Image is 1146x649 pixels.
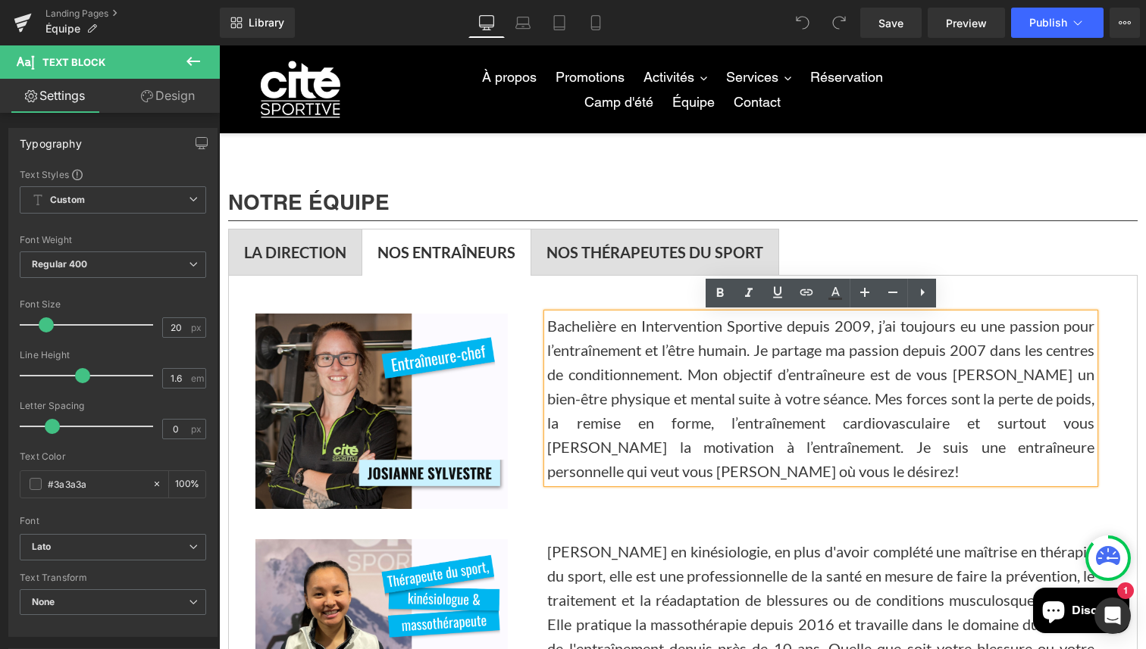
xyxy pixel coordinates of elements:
div: Font Size [20,299,206,310]
b: Regular 400 [32,258,88,270]
span: Publish [1029,17,1067,29]
input: Color [48,476,145,492]
span: Preview [946,15,987,31]
div: Letter Spacing [20,401,206,411]
button: Undo [787,8,818,38]
span: Activités [424,23,475,40]
button: Publish [1011,8,1104,38]
div: Open Intercom Messenger [1094,598,1131,634]
b: Custom [50,194,85,207]
div: Text Styles [20,168,206,180]
span: Camp d'été [365,48,434,65]
a: À propos [255,19,325,44]
span: em [191,373,204,383]
a: Laptop [505,8,541,38]
div: Line Height [20,350,206,360]
a: Desktop [468,8,505,38]
span: Équipe [453,48,496,65]
inbox-online-store-chat: Chat de la boutique en ligne Shopify [809,542,915,591]
span: Services [507,23,559,40]
img: citesportive [42,15,121,72]
button: Activités [417,19,496,44]
b: NOS THÉRAPEUTES DU SPORT [327,198,544,216]
a: Preview [928,8,1005,38]
a: Mobile [578,8,614,38]
div: % [169,471,205,498]
a: Réservation [584,19,672,44]
button: More [1110,8,1140,38]
span: Save [878,15,903,31]
a: Tablet [541,8,578,38]
div: Font [20,516,206,526]
a: Landing Pages [45,8,220,20]
span: Réservation [591,23,664,40]
p: Bachelière en Intervention Sportive depuis 2009, j’ai toujours eu une passion pour l’entraînement... [328,268,875,438]
span: Équipe [45,23,80,35]
span: Library [249,16,284,30]
div: Text Color [20,451,206,462]
b: None [32,596,55,607]
a: Équipe [446,44,503,69]
div: Typography [20,129,82,150]
a: Design [113,79,223,113]
span: px [191,323,204,332]
button: Redo [824,8,854,38]
a: Camp d'été [358,44,442,69]
b: LA DIRECTION [25,198,127,216]
a: Promotions [329,19,413,44]
div: Text Transform [20,573,206,583]
a: Contact [507,44,569,69]
span: Contact [515,48,562,65]
p: NOTRE ÉQUIPE [9,146,919,167]
span: px [191,424,204,434]
button: Services [499,19,580,44]
div: Font Weight [20,235,206,245]
span: À propos [263,23,318,40]
span: Promotions [337,23,405,40]
span: Text Block [42,56,105,68]
a: New Library [220,8,295,38]
i: Lato [32,541,52,554]
strong: NOS ENTRAÎNEURS [158,198,296,216]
